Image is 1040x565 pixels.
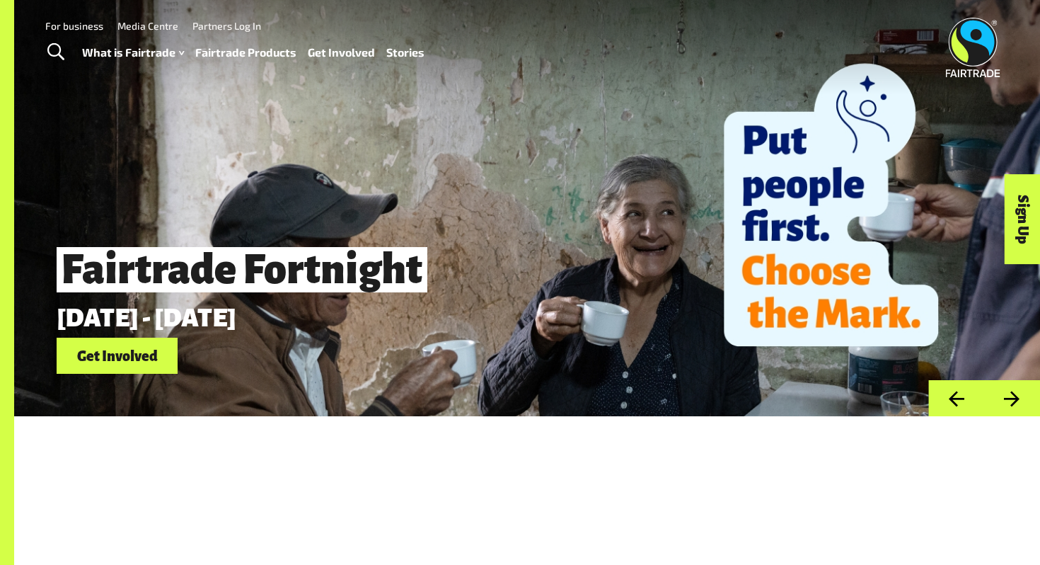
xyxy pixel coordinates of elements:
p: [DATE] - [DATE] [57,304,838,332]
a: Toggle Search [38,35,73,70]
a: Partners Log In [192,20,261,32]
a: Media Centre [117,20,178,32]
a: Get Involved [57,338,178,374]
span: Fairtrade Fortnight [57,247,427,292]
a: What is Fairtrade [82,42,184,63]
img: Fairtrade Australia New Zealand logo [946,18,1000,77]
a: Stories [386,42,424,63]
button: Next [984,380,1040,416]
a: For business [45,20,103,32]
button: Previous [928,380,984,416]
a: Fairtrade Products [195,42,296,63]
a: Get Involved [308,42,375,63]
